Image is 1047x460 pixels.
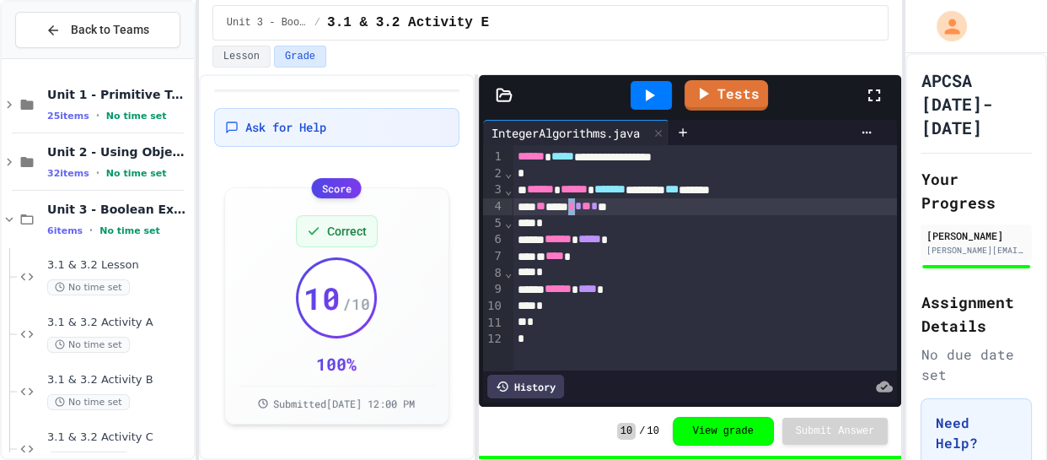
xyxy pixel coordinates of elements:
[483,331,504,348] div: 12
[504,266,513,279] span: Fold line
[47,279,130,295] span: No time set
[342,292,370,316] span: / 10
[47,111,89,122] span: 25 items
[15,12,180,48] button: Back to Teams
[919,7,971,46] div: My Account
[96,109,99,122] span: •
[47,168,89,179] span: 32 items
[47,430,191,445] span: 3.1 & 3.2 Activity C
[483,281,504,298] div: 9
[47,87,191,102] span: Unit 1 - Primitive Types
[212,46,271,68] button: Lesson
[47,258,191,273] span: 3.1 & 3.2 Lesson
[921,68,1032,139] h1: APCSA [DATE]-[DATE]
[796,425,875,438] span: Submit Answer
[273,397,415,410] span: Submitted [DATE] 12:00 PM
[99,225,160,236] span: No time set
[47,144,191,160] span: Unit 2 - Using Objects
[47,337,130,353] span: No time set
[47,373,191,387] span: 3.1 & 3.2 Activity B
[504,216,513,230] span: Fold line
[227,16,308,30] span: Unit 3 - Boolean Expressions
[483,181,504,198] div: 3
[483,231,504,248] div: 6
[483,149,504,165] div: 1
[483,265,504,282] div: 8
[245,119,326,136] span: Ask for Help
[71,21,149,39] span: Back to Teams
[926,228,1027,243] div: [PERSON_NAME]
[483,124,648,142] div: IntegerAlgorithms.java
[314,16,320,30] span: /
[487,375,564,398] div: History
[96,166,99,180] span: •
[327,13,489,33] span: 3.1 & 3.2 Activity E
[303,281,341,315] span: 10
[483,248,504,265] div: 7
[274,46,326,68] button: Grade
[639,425,645,438] span: /
[647,425,658,438] span: 10
[316,352,357,376] div: 100 %
[47,225,83,236] span: 6 items
[673,417,774,446] button: View grade
[483,198,504,215] div: 4
[921,167,1032,214] h2: Your Progress
[47,316,191,330] span: 3.1 & 3.2 Activity A
[312,178,362,198] div: Score
[926,244,1027,257] div: [PERSON_NAME][EMAIL_ADDRESS][DOMAIN_NAME]
[106,168,167,179] span: No time set
[47,202,191,217] span: Unit 3 - Boolean Expressions
[327,223,367,240] span: Correct
[782,418,889,445] button: Submit Answer
[483,215,504,232] div: 5
[504,183,513,197] span: Fold line
[47,394,130,410] span: No time set
[617,423,636,440] span: 10
[921,290,1032,338] h2: Assignment Details
[504,166,513,180] span: Fold line
[89,224,93,237] span: •
[685,80,768,111] a: Tests
[935,413,1017,453] h3: Need Help?
[483,298,504,315] div: 10
[483,120,669,145] div: IntegerAlgorithms.java
[483,315,504,332] div: 11
[483,165,504,182] div: 2
[106,111,167,122] span: No time set
[921,344,1032,385] div: No due date set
